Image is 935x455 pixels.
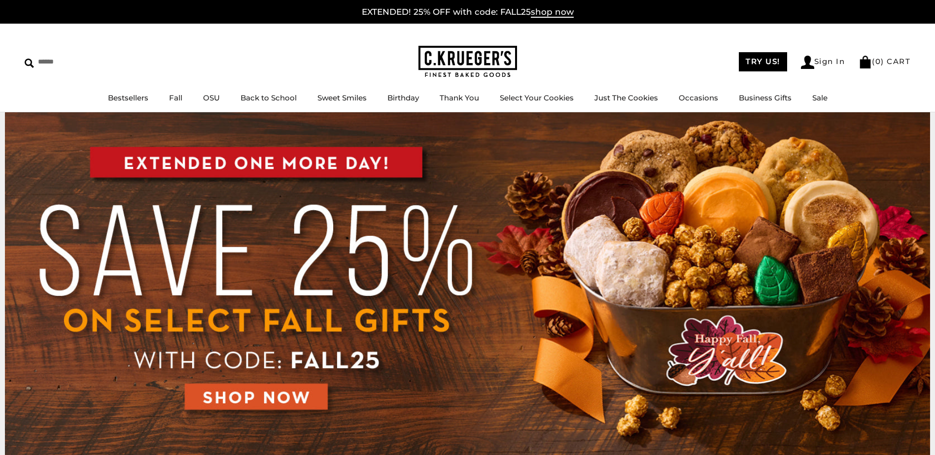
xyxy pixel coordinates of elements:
[25,54,142,69] input: Search
[317,93,367,102] a: Sweet Smiles
[362,7,574,18] a: EXTENDED! 25% OFF with code: FALL25shop now
[859,56,872,68] img: Bag
[108,93,148,102] a: Bestsellers
[859,57,910,66] a: (0) CART
[203,93,220,102] a: OSU
[679,93,718,102] a: Occasions
[500,93,574,102] a: Select Your Cookies
[812,93,828,102] a: Sale
[594,93,658,102] a: Just The Cookies
[387,93,419,102] a: Birthday
[801,56,845,69] a: Sign In
[169,93,182,102] a: Fall
[739,52,787,71] a: TRY US!
[25,59,34,68] img: Search
[531,7,574,18] span: shop now
[739,93,792,102] a: Business Gifts
[440,93,479,102] a: Thank You
[875,57,881,66] span: 0
[241,93,297,102] a: Back to School
[418,46,517,78] img: C.KRUEGER'S
[801,56,814,69] img: Account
